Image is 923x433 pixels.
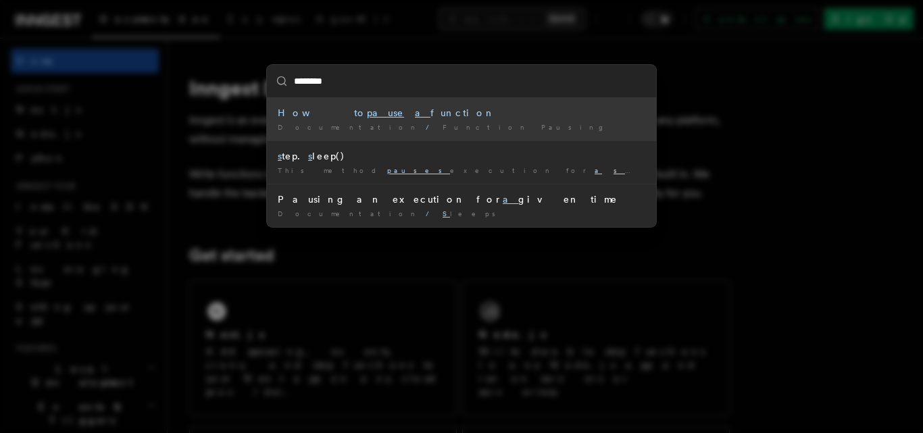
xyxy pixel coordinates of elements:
[278,209,420,218] span: Documentation
[367,107,404,118] mark: pause
[278,151,282,161] mark: s
[503,194,518,205] mark: a
[443,123,605,131] span: Function Pausing
[278,165,645,176] div: This method execution for pecified duration. Even though …
[278,106,645,120] div: How to function
[387,166,450,174] mark: pauses
[415,107,430,118] mark: a
[278,193,645,206] div: Pausing an execution for given time
[443,209,503,218] span: leeps
[443,209,450,218] mark: S
[278,149,645,163] div: tep. leep()
[278,123,420,131] span: Documentation
[614,166,641,174] mark: s
[426,123,437,131] span: /
[595,166,602,174] mark: a
[426,209,437,218] span: /
[308,151,312,161] mark: s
